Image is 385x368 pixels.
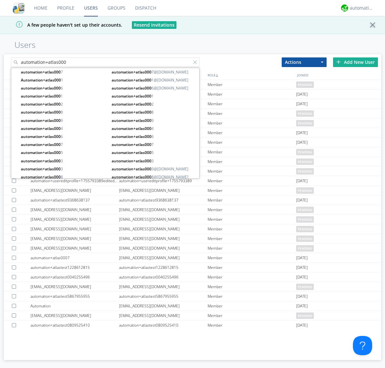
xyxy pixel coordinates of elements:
div: Member [208,244,296,253]
a: automation+atlastest1228612815automation+atlastest1228612815Member[DATE] [4,263,381,272]
div: JOINED [295,70,385,80]
div: [EMAIL_ADDRESS][DOMAIN_NAME] [119,186,208,195]
span: pending [296,235,314,242]
div: [EMAIL_ADDRESS][DOMAIN_NAME] [119,311,208,320]
a: automation+atlas0007[EMAIL_ADDRESS][DOMAIN_NAME]Member[DATE] [4,253,381,263]
span: pending [296,81,314,88]
div: Member [208,186,296,195]
a: [EMAIL_ADDRESS][DOMAIN_NAME][EMAIL_ADDRESS][DOMAIN_NAME]Memberpending [4,311,381,321]
span: 6 [112,133,198,140]
div: automation+atlastest0809525410 [30,321,119,330]
div: automation+atlastest5867955955 [119,292,208,301]
a: [EMAIL_ADDRESS][DOMAIN_NAME][EMAIL_ADDRESS][DOMAIN_NAME]Memberpending [4,147,381,157]
div: Member [208,176,296,185]
a: automation+usereditprofile+1755793389editedautomation+usereditprofile+1755793389automation+usered... [4,176,381,186]
div: [EMAIL_ADDRESS][DOMAIN_NAME] [119,224,208,234]
span: 7@[DOMAIN_NAME] [112,69,198,75]
span: [DATE] [296,253,308,263]
span: 6 [21,85,107,91]
span: pending [296,312,314,319]
a: automation+atlastest0809525410automation+atlastest0809525410Member[DATE] [4,321,381,330]
div: Member [208,109,296,118]
span: [DATE] [296,321,308,330]
span: 1 [112,93,198,99]
div: [EMAIL_ADDRESS][DOMAIN_NAME] [119,282,208,291]
strong: automation+atlas000 [112,118,151,123]
div: ROLE [206,70,295,80]
strong: automation+atlas000 [21,158,61,164]
div: [EMAIL_ADDRESS][DOMAIN_NAME] [119,244,208,253]
a: automation+atlastest7364468097automation+atlastest7364468097Member[DATE] [4,128,381,138]
div: [EMAIL_ADDRESS][DOMAIN_NAME] [119,234,208,243]
div: Member [208,195,296,205]
a: automation+atlastest0040255496automation+atlastest0040255496Member[DATE] [4,272,381,282]
span: pending [296,284,314,290]
strong: automation+atlas000 [112,101,151,107]
div: [EMAIL_ADDRESS][DOMAIN_NAME] [119,301,208,311]
div: Automation [30,301,119,311]
strong: automation+atlas000 [112,126,151,131]
div: automation+usereditprofile+1755793389editedautomation+usereditprofile+1755793389 [30,176,119,185]
strong: automation+atlas000 [21,174,61,180]
span: pending [296,207,314,213]
span: pending [296,158,314,165]
div: [EMAIL_ADDRESS][DOMAIN_NAME] [30,186,119,195]
span: [DATE] [296,128,308,138]
div: Member [208,147,296,157]
strong: automation+atlas000 [112,85,151,91]
div: Member [208,301,296,311]
div: Member [208,215,296,224]
a: automation+usereditprofile+1755800611automation+usereditprofile+1755800611Member[DATE] [4,99,381,109]
span: [DATE] [296,292,308,301]
div: [EMAIL_ADDRESS][DOMAIN_NAME] [30,234,119,243]
a: No Video or File Upload for MMSautomation_mms_novideouploadMember[DATE] [4,90,381,99]
div: Add New User [333,57,378,67]
span: pending [296,110,314,117]
div: automation+atlastest0040255496 [119,272,208,282]
div: [EMAIL_ADDRESS][DOMAIN_NAME] [119,253,208,262]
span: [DATE] [296,263,308,272]
a: [EMAIL_ADDRESS][DOMAIN_NAME][EMAIL_ADDRESS][DOMAIN_NAME]Memberpending [4,157,381,167]
div: automation+atlastest5867955955 [30,292,119,301]
div: [EMAIL_ADDRESS][DOMAIN_NAME] [30,205,119,214]
strong: automation+atlas000 [21,118,61,123]
a: [EMAIL_ADDRESS][DOMAIN_NAME][EMAIL_ADDRESS][DOMAIN_NAME]Memberpending [4,244,381,253]
img: plus.svg [336,60,341,64]
span: 8 [21,109,107,115]
span: A few people haven't set up their accounts. [5,22,122,28]
span: pending [296,168,314,175]
div: Member [208,224,296,234]
span: 7 [21,141,107,148]
span: 5 [112,150,198,156]
strong: Automation+atlas000 [21,77,61,83]
span: 8 [21,174,107,180]
span: pending [296,216,314,223]
span: 9 [21,117,107,124]
strong: automation+atlas000 [21,142,61,147]
div: Member [208,167,296,176]
div: Member [208,205,296,214]
div: Member [208,234,296,243]
strong: automation+atlas000 [21,93,61,99]
span: [DATE] [296,99,308,109]
div: automation+atlastest0040255496 [30,272,119,282]
span: 8 [112,109,198,115]
strong: automation+atlas000 [21,85,61,91]
div: Member [208,272,296,282]
div: automation+atlastest0809525410 [119,321,208,330]
strong: automation+atlas000 [112,158,151,164]
span: 1@[DOMAIN_NAME] [112,77,198,83]
span: [DATE] [296,301,308,311]
div: Member [208,80,296,89]
div: [EMAIL_ADDRESS][DOMAIN_NAME] [119,205,208,214]
strong: automation+atlas000 [112,134,151,139]
span: [DATE] [296,272,308,282]
a: [EMAIL_ADDRESS][DOMAIN_NAME][EMAIL_ADDRESS][DOMAIN_NAME]Memberpending [4,234,381,244]
span: 4 [112,125,198,132]
strong: automation+atlas000 [112,93,151,99]
strong: automation+atlas000 [112,109,151,115]
span: [DATE] [296,195,308,205]
span: 1 [21,93,107,99]
div: Member [208,282,296,291]
div: [EMAIL_ADDRESS][DOMAIN_NAME] [119,215,208,224]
